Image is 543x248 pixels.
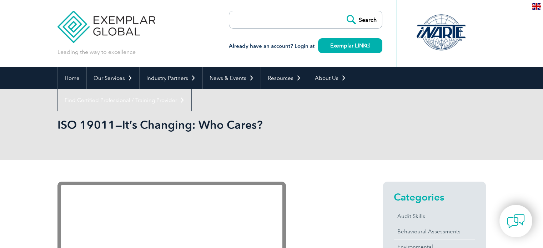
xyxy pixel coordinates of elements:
[394,191,475,203] h2: Categories
[394,224,475,239] a: Behavioural Assessments
[394,209,475,224] a: Audit Skills
[366,44,370,47] img: open_square.png
[140,67,202,89] a: Industry Partners
[203,67,261,89] a: News & Events
[57,118,332,132] h1: ISO 19011—It’s Changing: Who Cares?
[343,11,382,28] input: Search
[87,67,139,89] a: Our Services
[57,48,136,56] p: Leading the way to excellence
[58,89,191,111] a: Find Certified Professional / Training Provider
[58,67,86,89] a: Home
[261,67,308,89] a: Resources
[229,42,382,51] h3: Already have an account? Login at
[532,3,541,10] img: en
[318,38,382,53] a: Exemplar LINK
[308,67,353,89] a: About Us
[507,212,525,230] img: contact-chat.png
